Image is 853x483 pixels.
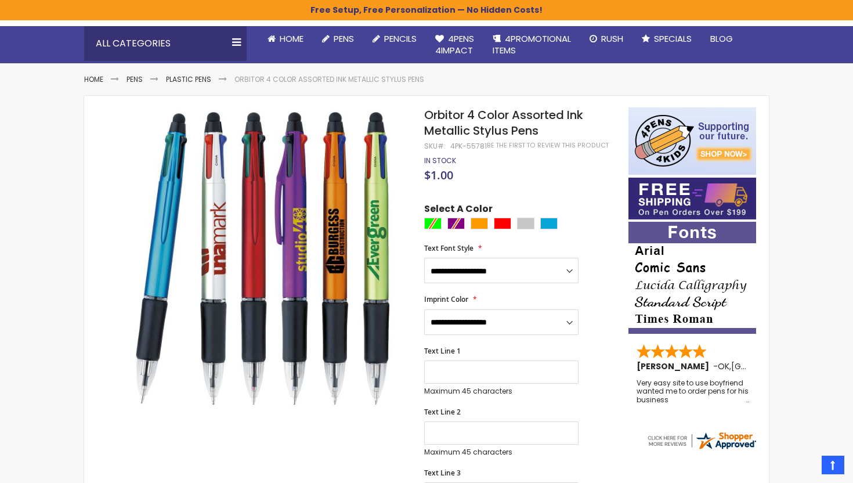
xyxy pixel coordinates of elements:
[637,361,713,372] span: [PERSON_NAME]
[334,33,354,45] span: Pens
[234,75,424,84] li: Orbitor 4 Color Assorted Ink Metallic Stylus Pens
[424,387,579,396] p: Maximum 45 characters
[601,33,623,45] span: Rush
[424,407,461,417] span: Text Line 2
[107,106,409,408] img: Orbitor 4 Color Assorted Ink Metallic Stylus Pens
[646,430,757,451] img: 4pens.com widget logo
[757,452,853,483] iframe: Google Customer Reviews
[494,218,511,229] div: Red
[580,26,632,52] a: Rush
[166,74,211,84] a: Plastic Pens
[710,33,733,45] span: Blog
[713,361,816,372] span: - ,
[435,33,474,56] span: 4Pens 4impact
[632,26,701,52] a: Specials
[628,222,756,334] img: font-personalization-examples
[126,74,143,84] a: Pens
[424,141,446,151] strong: SKU
[424,243,474,253] span: Text Font Style
[313,26,363,52] a: Pens
[84,74,103,84] a: Home
[280,33,303,45] span: Home
[731,361,816,372] span: [GEOGRAPHIC_DATA]
[424,167,453,183] span: $1.00
[493,33,571,56] span: 4PROMOTIONAL ITEMS
[701,26,742,52] a: Blog
[471,218,488,229] div: Orange
[426,26,483,64] a: 4Pens4impact
[517,218,534,229] div: Silver
[637,379,749,404] div: Very easy site to use boyfriend wanted me to order pens for his business
[424,156,456,165] span: In stock
[384,33,417,45] span: Pencils
[258,26,313,52] a: Home
[540,218,558,229] div: Turquoise
[628,107,756,175] img: 4pens 4 kids
[424,448,579,457] p: Maximum 45 characters
[646,444,757,453] a: 4pens.com certificate URL
[424,468,461,478] span: Text Line 3
[424,107,583,139] span: Orbitor 4 Color Assorted Ink Metallic Stylus Pens
[363,26,426,52] a: Pencils
[84,26,247,61] div: All Categories
[424,203,493,218] span: Select A Color
[450,142,487,151] div: 4PK-55781
[628,178,756,219] img: Free shipping on orders over $199
[487,141,609,150] a: Be the first to review this product
[654,33,692,45] span: Specials
[483,26,580,64] a: 4PROMOTIONALITEMS
[424,294,468,304] span: Imprint Color
[424,156,456,165] div: Availability
[424,346,461,356] span: Text Line 1
[718,361,729,372] span: OK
